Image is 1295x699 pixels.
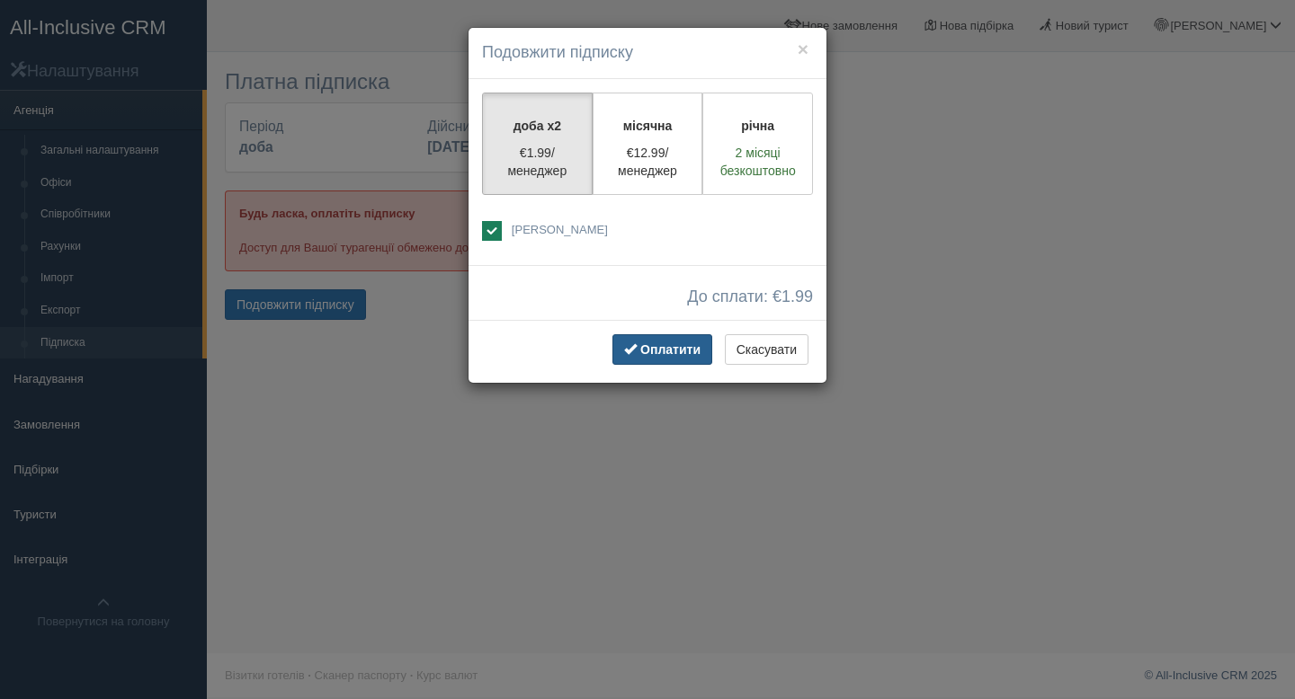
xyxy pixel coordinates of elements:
[604,117,692,135] p: місячна
[714,144,801,180] p: 2 місяці безкоштовно
[725,334,808,365] button: Скасувати
[687,288,813,306] span: До сплати: €
[604,144,692,180] p: €12.99/менеджер
[494,144,581,180] p: €1.99/менеджер
[640,342,701,357] span: Оплатити
[798,40,808,58] button: ×
[781,288,813,305] span: 1.99
[512,223,608,236] span: [PERSON_NAME]
[494,117,581,135] p: доба x2
[714,117,801,135] p: річна
[612,334,712,365] button: Оплатити
[482,41,813,65] h4: Подовжити підписку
